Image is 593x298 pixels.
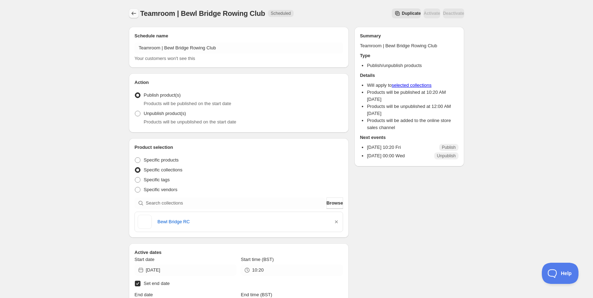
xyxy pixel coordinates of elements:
span: Your customers won't see this [134,56,195,61]
span: Teamroom | Bewl Bridge Rowing Club [140,10,265,17]
li: Products will be added to the online store sales channel [367,117,459,131]
h2: Type [360,52,459,59]
h2: Action [134,79,343,86]
span: Set end date [144,281,170,286]
a: Bewl Bridge RC [157,218,327,225]
p: Teamroom | Bewl Bridge Rowing Club [360,42,459,49]
span: Products will be published on the start date [144,101,231,106]
span: Specific collections [144,167,182,172]
h2: Summary [360,32,459,39]
span: Publish product(s) [144,92,181,98]
input: Search collections [146,197,325,209]
iframe: Toggle Customer Support [542,263,579,284]
span: Scheduled [271,11,291,16]
button: Schedules [129,8,139,18]
span: End time (BST) [241,292,272,297]
span: Specific vendors [144,187,177,192]
li: Products will be published at 10:20 AM [DATE] [367,89,459,103]
p: [DATE] 00:00 Wed [367,152,405,159]
button: Secondary action label [392,8,421,18]
span: Specific tags [144,177,170,182]
h2: Details [360,72,459,79]
span: Start time (BST) [241,257,274,262]
li: Products will be unpublished at 12:00 AM [DATE] [367,103,459,117]
span: Unpublish product(s) [144,111,186,116]
span: Publish [442,145,456,150]
span: Specific products [144,157,179,163]
li: Will apply to [367,82,459,89]
li: Publish/unpublish products [367,62,459,69]
span: Unpublish [437,153,456,159]
h2: Product selection [134,144,343,151]
span: Products will be unpublished on the start date [144,119,236,124]
h2: Active dates [134,249,343,256]
span: Duplicate [402,11,421,16]
a: selected collections [392,83,432,88]
span: End date [134,292,153,297]
span: Start date [134,257,154,262]
h2: Next events [360,134,459,141]
p: [DATE] 10:20 Fri [367,144,401,151]
span: Browse [327,200,343,207]
h2: Schedule name [134,32,343,39]
button: Browse [327,197,343,209]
